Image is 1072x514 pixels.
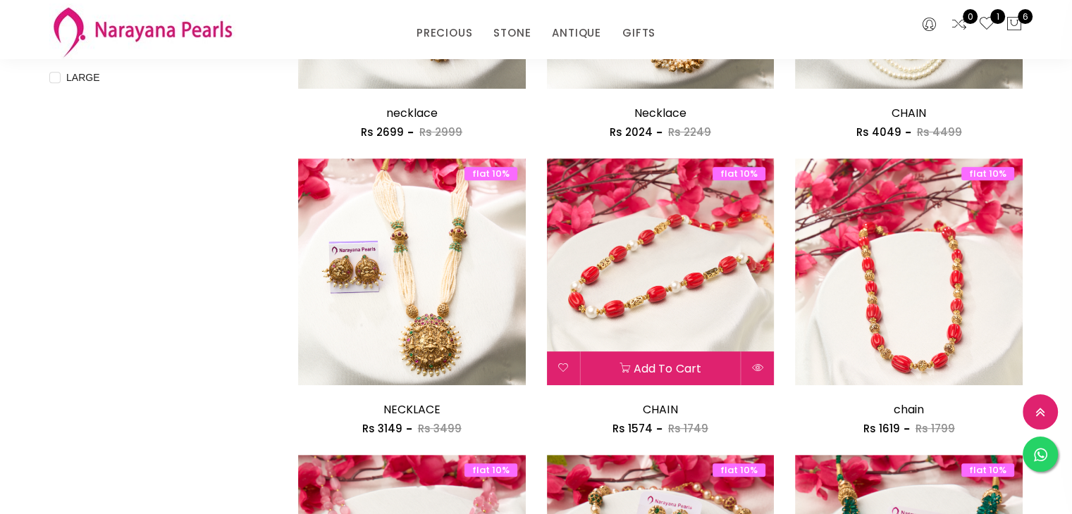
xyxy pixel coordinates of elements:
[1006,15,1023,34] button: 6
[856,125,901,139] span: Rs 4049
[978,15,995,34] a: 1
[917,125,962,139] span: Rs 4499
[610,125,653,139] span: Rs 2024
[464,463,517,477] span: flat 10%
[622,23,655,44] a: GIFTS
[362,421,402,436] span: Rs 3149
[547,351,580,385] button: Add to wishlist
[612,421,653,436] span: Rs 1574
[61,70,105,85] span: LARGE
[668,421,708,436] span: Rs 1749
[1018,9,1033,24] span: 6
[361,125,404,139] span: Rs 2699
[894,401,924,418] a: chain
[713,167,765,180] span: flat 10%
[863,421,900,436] span: Rs 1619
[951,15,968,34] a: 0
[643,401,677,418] a: CHAIN
[634,105,686,121] a: Necklace
[383,401,440,418] a: NECKLACE
[386,105,438,121] a: necklace
[464,167,517,180] span: flat 10%
[493,23,531,44] a: STONE
[916,421,955,436] span: Rs 1799
[892,105,926,121] a: CHAIN
[990,9,1005,24] span: 1
[961,167,1014,180] span: flat 10%
[417,23,472,44] a: PRECIOUS
[668,125,711,139] span: Rs 2249
[581,351,741,385] button: Add to cart
[552,23,601,44] a: ANTIQUE
[741,351,774,385] button: Quick View
[713,463,765,477] span: flat 10%
[961,463,1014,477] span: flat 10%
[963,9,978,24] span: 0
[418,421,462,436] span: Rs 3499
[419,125,462,139] span: Rs 2999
